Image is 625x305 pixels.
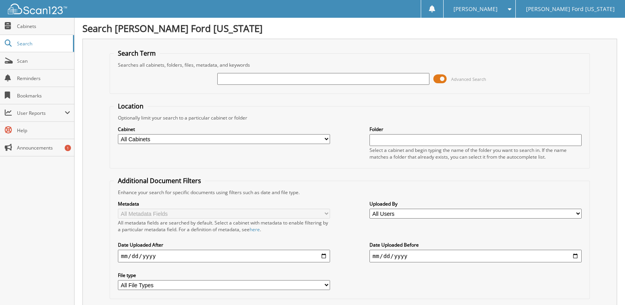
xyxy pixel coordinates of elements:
span: Reminders [17,75,70,82]
div: Enhance your search for specific documents using filters such as date and file type. [114,189,586,196]
input: start [118,250,330,262]
legend: Search Term [114,49,160,58]
span: [PERSON_NAME] [453,7,498,11]
legend: Location [114,102,147,110]
div: Optionally limit your search to a particular cabinet or folder [114,114,586,121]
label: Metadata [118,200,330,207]
span: Announcements [17,144,70,151]
span: Advanced Search [451,76,486,82]
input: end [369,250,582,262]
span: Search [17,40,69,47]
legend: Additional Document Filters [114,176,205,185]
label: Date Uploaded Before [369,241,582,248]
div: All metadata fields are searched by default. Select a cabinet with metadata to enable filtering b... [118,219,330,233]
span: Help [17,127,70,134]
label: Uploaded By [369,200,582,207]
span: User Reports [17,110,65,116]
span: Scan [17,58,70,64]
img: scan123-logo-white.svg [8,4,67,14]
h1: Search [PERSON_NAME] Ford [US_STATE] [82,22,617,35]
span: Bookmarks [17,92,70,99]
a: here [250,226,260,233]
span: Cabinets [17,23,70,30]
div: Select a cabinet and begin typing the name of the folder you want to search in. If the name match... [369,147,582,160]
div: Searches all cabinets, folders, files, metadata, and keywords [114,62,586,68]
label: File type [118,272,330,279]
label: Cabinet [118,126,330,133]
div: 1 [65,145,71,151]
label: Folder [369,126,582,133]
span: [PERSON_NAME] Ford [US_STATE] [526,7,615,11]
label: Date Uploaded After [118,241,330,248]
